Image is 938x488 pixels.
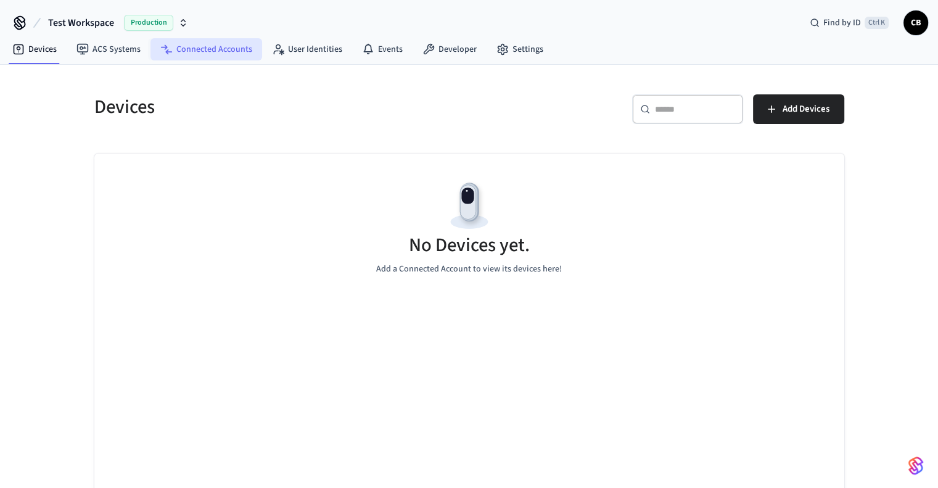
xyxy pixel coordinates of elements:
[783,101,829,117] span: Add Devices
[903,10,928,35] button: CB
[442,178,497,234] img: Devices Empty State
[124,15,173,31] span: Production
[94,94,462,120] h5: Devices
[823,17,861,29] span: Find by ID
[865,17,889,29] span: Ctrl K
[2,38,67,60] a: Devices
[905,12,927,34] span: CB
[487,38,553,60] a: Settings
[800,12,899,34] div: Find by IDCtrl K
[376,263,562,276] p: Add a Connected Account to view its devices here!
[48,15,114,30] span: Test Workspace
[262,38,352,60] a: User Identities
[753,94,844,124] button: Add Devices
[150,38,262,60] a: Connected Accounts
[352,38,413,60] a: Events
[409,233,530,258] h5: No Devices yet.
[67,38,150,60] a: ACS Systems
[908,456,923,476] img: SeamLogoGradient.69752ec5.svg
[413,38,487,60] a: Developer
